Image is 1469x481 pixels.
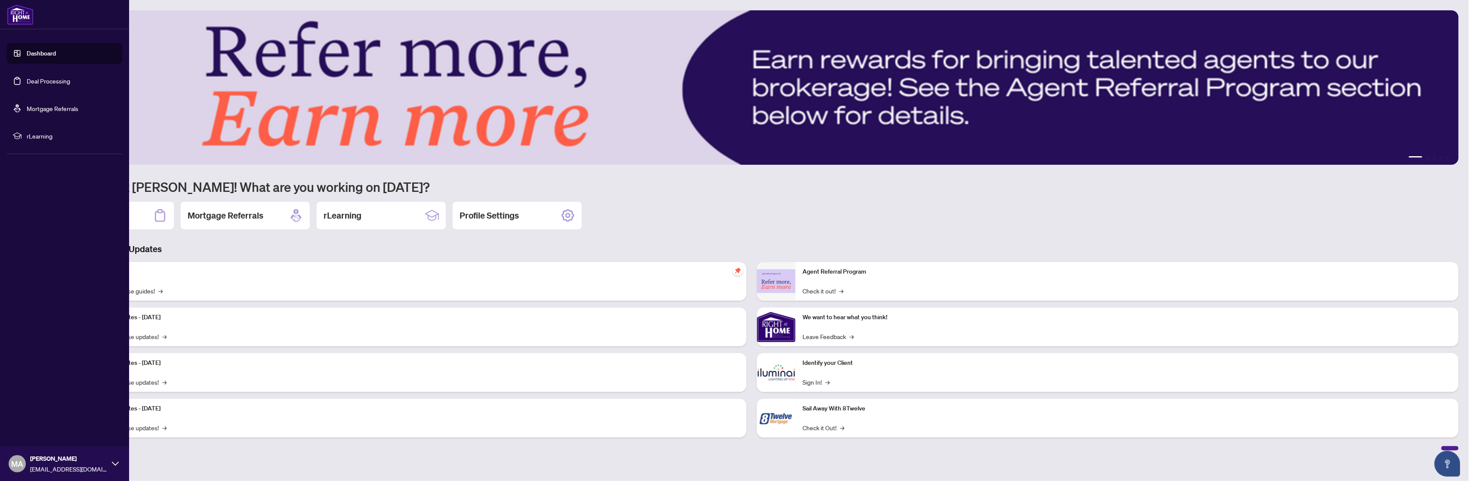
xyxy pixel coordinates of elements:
img: Sail Away With 8Twelve [757,399,796,438]
span: rLearning [27,131,116,141]
span: → [162,423,167,432]
span: → [158,286,163,296]
img: Slide 0 [45,10,1459,165]
p: Platform Updates - [DATE] [90,313,740,322]
span: MA [11,458,23,470]
img: We want to hear what you think! [757,308,796,346]
span: → [840,423,844,432]
button: 2 [1426,156,1429,160]
p: Self-Help [90,267,740,277]
span: pushpin [733,265,743,276]
span: → [162,332,167,341]
button: 5 [1447,156,1450,160]
a: Dashboard [27,49,56,57]
button: 4 [1440,156,1443,160]
a: Mortgage Referrals [27,105,78,112]
a: Leave Feedback→ [802,332,854,341]
h3: Brokerage & Industry Updates [45,243,1459,255]
a: Check it out!→ [802,286,843,296]
span: → [849,332,854,341]
p: Agent Referral Program [802,267,1452,277]
span: [EMAIL_ADDRESS][DOMAIN_NAME] [30,464,108,474]
img: logo [7,4,34,25]
p: Identify your Client [802,358,1452,368]
p: We want to hear what you think! [802,313,1452,322]
a: Sign In!→ [802,377,830,387]
h2: rLearning [324,210,361,222]
p: Platform Updates - [DATE] [90,404,740,413]
h2: Profile Settings [460,210,519,222]
button: 1 [1409,156,1423,160]
span: [PERSON_NAME] [30,454,108,463]
p: Platform Updates - [DATE] [90,358,740,368]
img: Identify your Client [757,353,796,392]
img: Agent Referral Program [757,269,796,293]
span: → [839,286,843,296]
button: Open asap [1435,451,1460,477]
a: Check it Out!→ [802,423,844,432]
span: → [825,377,830,387]
a: Deal Processing [27,77,70,85]
h2: Mortgage Referrals [188,210,263,222]
h1: Welcome back [PERSON_NAME]! What are you working on [DATE]? [45,179,1459,195]
span: → [162,377,167,387]
button: 3 [1433,156,1436,160]
p: Sail Away With 8Twelve [802,404,1452,413]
